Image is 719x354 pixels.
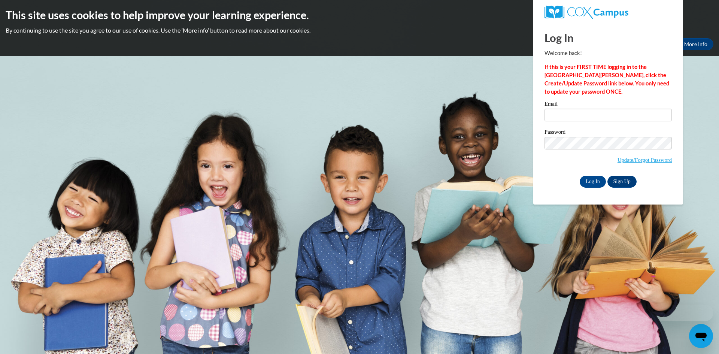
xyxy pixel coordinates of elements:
a: COX Campus [544,6,672,19]
a: Sign Up [607,176,637,188]
strong: If this is your FIRST TIME logging in to the [GEOGRAPHIC_DATA][PERSON_NAME], click the Create/Upd... [544,64,669,95]
a: More Info [678,38,713,50]
p: By continuing to use the site you agree to our use of cookies. Use the ‘More info’ button to read... [6,26,713,34]
img: COX Campus [544,6,628,19]
label: Email [544,101,672,109]
input: Log In [580,176,606,188]
a: Update/Forgot Password [618,157,672,163]
h2: This site uses cookies to help improve your learning experience. [6,7,713,22]
iframe: Button to launch messaging window [689,324,713,348]
h1: Log In [544,30,672,45]
p: Welcome back! [544,49,672,57]
label: Password [544,129,672,137]
iframe: Message from company [655,305,713,321]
